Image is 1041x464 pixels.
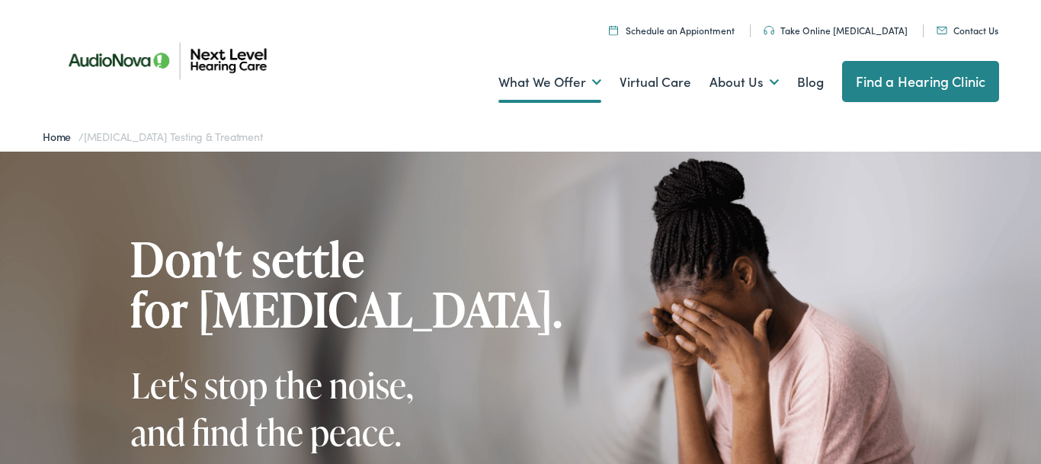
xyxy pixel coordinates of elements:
[43,129,78,144] a: Home
[764,24,908,37] a: Take Online [MEDICAL_DATA]
[709,54,779,110] a: About Us
[797,54,824,110] a: Blog
[609,24,735,37] a: Schedule an Appiontment
[937,27,947,34] img: An icon representing mail communication is presented in a unique teal color.
[84,129,263,144] span: [MEDICAL_DATA] Testing & Treatment
[498,54,601,110] a: What We Offer
[842,61,1000,102] a: Find a Hearing Clinic
[131,361,459,456] div: Let's stop the noise, and find the peace.
[131,234,563,334] h1: Don't settle for [MEDICAL_DATA].
[609,25,618,35] img: Calendar icon representing the ability to schedule a hearing test or hearing aid appointment at N...
[620,54,691,110] a: Virtual Care
[764,26,774,35] img: An icon symbolizing headphones, colored in teal, suggests audio-related services or features.
[937,24,998,37] a: Contact Us
[43,129,262,144] span: /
